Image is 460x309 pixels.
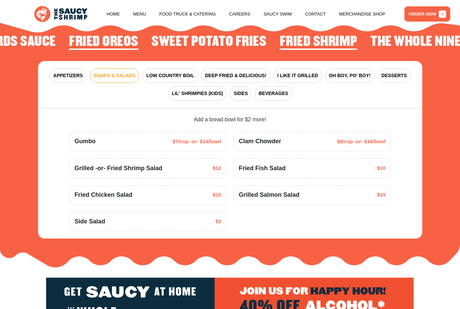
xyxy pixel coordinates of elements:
button: LIL' SHRIMPIES (KIDS) [168,86,227,101]
span: $3 [216,218,221,225]
button: SIDES [230,86,252,101]
li: 3 of 4 [69,34,138,51]
button: DESSERTS [378,68,410,83]
button: LOW COUNTRY BOIL [142,68,198,83]
span: Grilled Salmon Salad [239,190,299,199]
button: SOUPS & SALADS [90,68,139,83]
span: $7/cup -or- $14/bowl [173,138,221,146]
button: BEVERAGES [255,86,292,101]
h2: Fried Shrimp [280,34,357,50]
span: $10 [213,191,221,199]
span: DEEP FRIED & DELICIOUS! [205,72,267,79]
a: Food Truck & Catering [159,1,216,27]
div: Add a bread bowl for $2 more! [69,116,391,124]
span: Grilled -or- Fried Shrimp Salad [74,164,162,173]
span: Gumbo [74,137,96,146]
span: $8/cup -or- $16/bowl [337,138,386,146]
a: ORDER NOW [404,6,451,22]
button: I LIKE IT GRILLED [273,68,322,83]
img: logo [34,6,88,22]
span: OH BOY, PO' BOY! [329,72,371,79]
span: APPETIZERS [53,72,83,79]
li: 4 of 4 [152,34,266,51]
span: BEVERAGES [259,90,288,97]
span: $10 [377,164,386,172]
span: SOUPS & SALADS [94,72,135,79]
span: Side Salad [74,217,105,226]
span: $12 [213,164,221,172]
span: Fried Chicken Salad [74,190,132,199]
span: Fried Fish Salad [239,164,286,173]
span: Clam Chowder [239,137,281,146]
a: Careers [229,1,250,27]
a: Menu [133,1,146,27]
a: Contact [305,1,326,27]
span: SIDES [234,90,248,97]
button: DEEP FRIED & DELICIOUS! [201,68,270,83]
li: 1 of 4 [280,34,357,51]
span: I LIKE IT GRILLED [277,72,318,79]
a: Saucy Swim [264,1,292,27]
span: LOW COUNTRY BOIL [146,72,194,79]
h2: Fried Oreos [69,34,138,50]
h2: Sweet Potato Fries [152,34,266,50]
span: DESSERTS [382,72,407,79]
span: LIL' SHRIMPIES (KIDS) [172,90,223,97]
a: Merchandise Shop [339,1,385,27]
button: OH BOY, PO' BOY! [325,68,374,83]
a: Home [107,1,120,27]
span: $19 [377,191,386,199]
button: APPETIZERS [50,68,87,83]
